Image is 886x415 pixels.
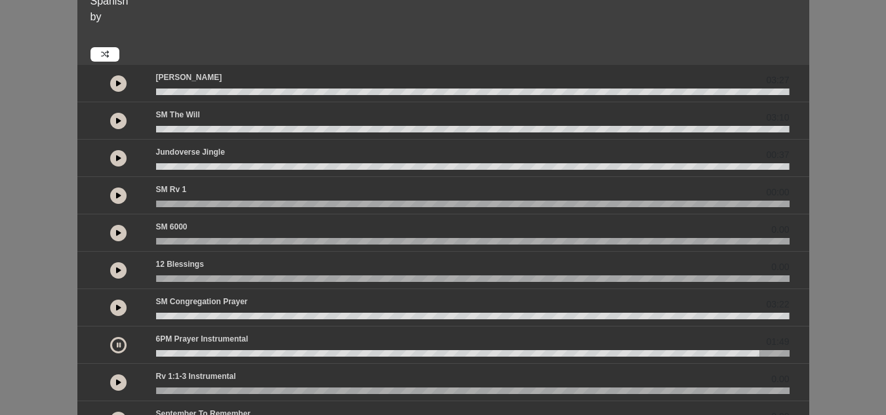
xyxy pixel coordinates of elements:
span: 0.00 [771,223,789,237]
p: SM The Will [156,109,200,121]
p: [PERSON_NAME] [156,71,222,83]
p: 6PM Prayer Instrumental [156,333,249,345]
span: 0.00 [771,372,789,386]
span: 03:27 [766,73,789,87]
span: 03:10 [766,111,789,125]
span: 00:00 [766,186,789,199]
span: 00:37 [766,148,789,162]
p: Rv 1:1-3 Instrumental [156,370,236,382]
p: SM Congregation Prayer [156,296,248,307]
p: 12 Blessings [156,258,204,270]
p: Jundoverse Jingle [156,146,225,158]
span: 01:49 [766,335,789,349]
span: by [91,11,102,22]
p: SM Rv 1 [156,184,187,195]
p: SM 6000 [156,221,188,233]
span: 03:22 [766,298,789,311]
span: 0.00 [771,260,789,274]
